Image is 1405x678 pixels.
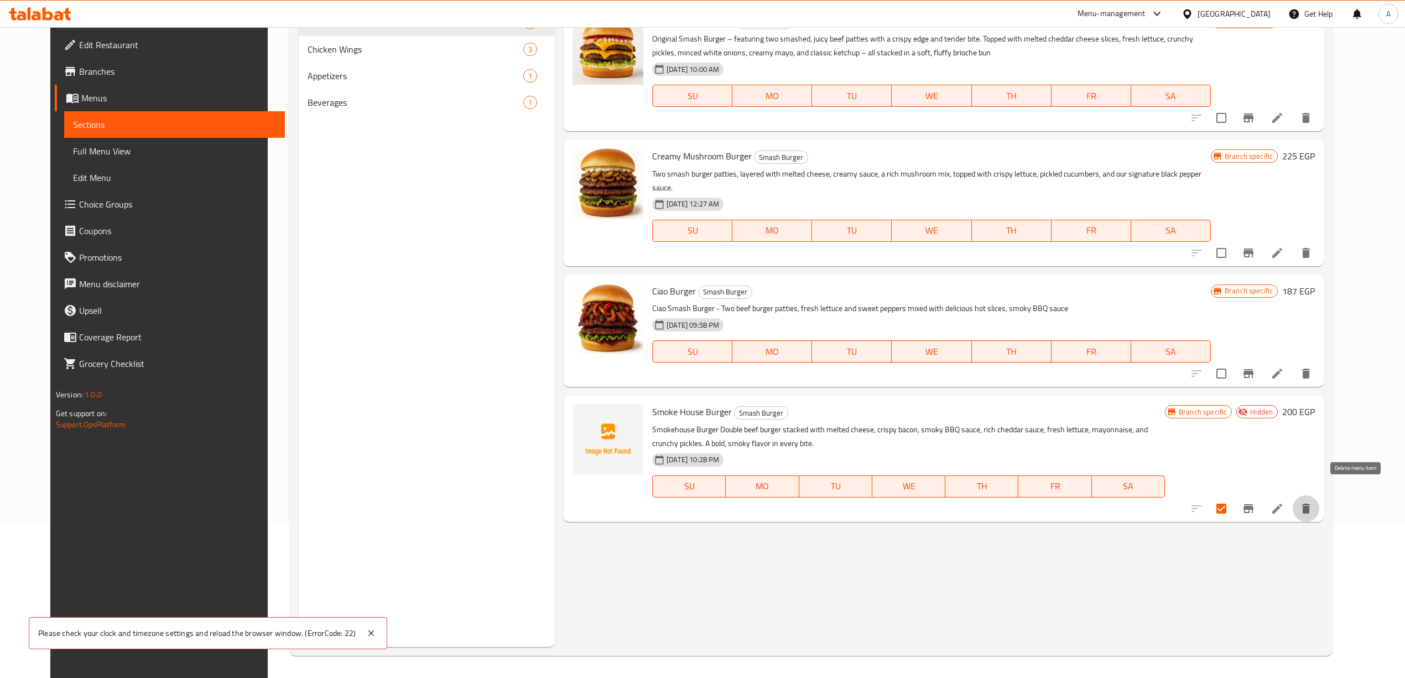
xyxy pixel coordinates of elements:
nav: Menu sections [299,5,555,120]
button: SU [652,85,732,107]
span: Creamy Mushroom Burger [652,148,752,164]
button: TH [972,220,1052,242]
span: A [1386,8,1391,20]
div: Smash Burger [754,151,808,164]
button: TU [799,475,872,498]
span: TH [950,478,1014,494]
div: items [523,69,537,82]
span: Smoke House Burger [652,403,732,420]
button: WE [892,220,971,242]
img: Ciao Burger [573,283,643,354]
button: TH [972,85,1052,107]
span: MO [737,88,808,104]
span: Edit Menu [73,171,276,184]
button: TH [945,475,1018,498]
span: Branches [79,65,276,78]
button: SU [652,220,732,242]
button: delete [1293,105,1319,131]
span: TU [804,478,868,494]
p: Please check your clock and timezone settings and reload the browser window. (ErrorCode: 22) [38,627,356,640]
a: Full Menu View [64,138,285,164]
button: WE [892,340,971,363]
div: items [523,43,537,56]
span: Ciao Burger [652,283,696,299]
span: Chicken Wings [308,43,523,56]
h6: 169 EGP [1282,14,1315,29]
span: TU [816,88,887,104]
a: Edit menu item [1271,111,1284,125]
span: Choice Groups [79,198,276,211]
span: MO [737,222,808,239]
span: Sections [73,118,276,131]
span: Smash Burger [735,407,788,420]
span: 1 [524,71,537,81]
button: MO [732,340,812,363]
p: Two smash burger patties, layered with melted cheese, creamy sauce, a rich mushroom mix, topped w... [652,167,1211,195]
span: 1.0.0 [85,387,102,402]
span: Select to update [1210,497,1233,520]
h6: 225 EGP [1282,148,1315,164]
span: WE [877,478,941,494]
span: TU [816,344,887,360]
button: MO [732,220,812,242]
button: FR [1052,220,1131,242]
p: Smokehouse Burger Double beef burger stacked with melted cheese, crispy bacon, smoky BBQ sauce, r... [652,423,1165,451]
div: [GEOGRAPHIC_DATA] [1198,8,1271,20]
span: SU [657,478,721,494]
span: SA [1136,222,1206,239]
a: Upsell [55,297,285,324]
span: SU [657,88,728,104]
button: WE [892,85,971,107]
span: Hidden [1246,407,1277,417]
span: Get support on: [56,406,107,421]
a: Edit menu item [1271,246,1284,260]
button: SU [652,475,726,498]
button: TU [812,340,892,363]
span: MO [730,478,794,494]
span: Coupons [79,224,276,237]
button: Branch-specific-item [1235,495,1262,522]
button: SA [1131,340,1211,363]
span: SU [657,222,728,239]
button: FR [1052,340,1131,363]
span: Upsell [79,304,276,317]
span: Branch specific [1174,407,1231,417]
img: Smoke House Burger [573,404,643,475]
div: Beverages1 [299,89,555,116]
span: Beverages [308,96,523,109]
button: FR [1018,475,1091,498]
span: Grocery Checklist [79,357,276,370]
button: delete [1293,495,1319,522]
div: Appetizers [308,69,523,82]
h6: 187 EGP [1282,283,1315,299]
button: Branch-specific-item [1235,360,1262,387]
span: Version: [56,387,83,402]
h6: 200 EGP [1282,404,1315,420]
span: SA [1136,344,1206,360]
span: SA [1096,478,1161,494]
span: Smash Burger [754,151,808,164]
span: SU [657,344,728,360]
a: Edit menu item [1271,367,1284,380]
span: MO [737,344,808,360]
div: Smash Burger [734,406,788,420]
p: Original Smash Burger – featuring two smashed, juicy beef patties with a crispy edge and tender b... [652,32,1211,60]
span: WE [896,344,967,360]
span: [DATE] 12:27 AM [662,199,724,209]
div: items [523,96,537,109]
span: [DATE] 10:00 AM [662,64,724,75]
span: SA [1136,88,1206,104]
span: Full Menu View [73,144,276,158]
span: Select to update [1210,362,1233,385]
img: Creamy Mushroom Burger [573,148,643,219]
button: SA [1092,475,1165,498]
button: TU [812,85,892,107]
div: Chicken Wings3 [299,36,555,63]
button: Branch-specific-item [1235,240,1262,266]
button: WE [872,475,945,498]
button: FR [1052,85,1131,107]
a: Edit Restaurant [55,32,285,58]
a: Edit menu item [1271,502,1284,515]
